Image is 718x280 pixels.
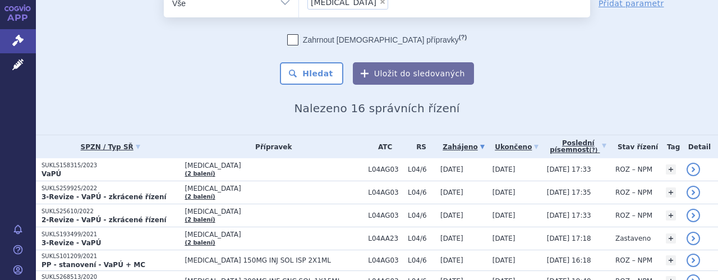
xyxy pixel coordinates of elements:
a: Zahájeno [440,139,487,155]
span: L04/6 [408,189,435,196]
a: Ukončeno [493,139,541,155]
label: Zahrnout [DEMOGRAPHIC_DATA] přípravky [287,34,467,45]
abbr: (?) [459,34,467,41]
a: + [666,233,676,244]
span: [DATE] [440,189,463,196]
span: [DATE] 17:18 [547,235,591,242]
span: [DATE] [493,212,516,219]
span: L04AG03 [368,166,402,173]
span: [DATE] [440,256,463,264]
strong: PP - stanovení - VaPÚ + MC [42,261,145,269]
span: [DATE] 17:35 [547,189,591,196]
a: detail [687,163,700,176]
strong: 3-Revize - VaPÚ - zkrácené řízení [42,193,167,201]
span: [DATE] 17:33 [547,166,591,173]
abbr: (?) [589,147,597,154]
th: Detail [681,135,718,158]
p: SUKLS193499/2021 [42,231,179,238]
th: Stav řízení [610,135,660,158]
strong: 2-Revize - VaPÚ - zkrácené řízení [42,216,167,224]
span: L04/6 [408,235,435,242]
a: detail [687,232,700,245]
span: [DATE] [493,189,516,196]
span: ROZ – NPM [615,189,652,196]
a: + [666,164,676,175]
span: L04AG03 [368,212,402,219]
p: SUKLS101209/2021 [42,253,179,260]
a: Poslednípísemnost(?) [547,135,610,158]
span: Nalezeno 16 správních řízení [294,102,459,115]
span: [MEDICAL_DATA] [185,231,362,238]
span: [DATE] [440,166,463,173]
p: SUKLS25610/2022 [42,208,179,215]
a: detail [687,186,700,199]
span: [DATE] [440,235,463,242]
span: ROZ – NPM [615,256,652,264]
span: L04/6 [408,166,435,173]
strong: 3-Revize - VaPÚ [42,239,101,247]
span: [MEDICAL_DATA] [185,162,362,169]
span: [DATE] [440,212,463,219]
th: ATC [362,135,402,158]
a: + [666,255,676,265]
a: + [666,187,676,198]
a: (2 balení) [185,240,215,246]
p: SUKLS158315/2023 [42,162,179,169]
a: (2 balení) [185,171,215,177]
a: detail [687,254,700,267]
span: [MEDICAL_DATA] 150MG INJ SOL ISP 2X1ML [185,256,362,264]
span: L04AG03 [368,189,402,196]
span: [DATE] [493,166,516,173]
a: + [666,210,676,221]
span: L04AA23 [368,235,402,242]
span: ROZ – NPM [615,166,652,173]
button: Uložit do sledovaných [353,62,474,85]
span: L04/6 [408,212,435,219]
a: (2 balení) [185,217,215,223]
span: [MEDICAL_DATA] [185,208,362,215]
th: Přípravek [179,135,362,158]
a: (2 balení) [185,194,215,200]
span: L04/6 [408,256,435,264]
span: [DATE] [493,256,516,264]
span: ROZ – NPM [615,212,652,219]
span: [DATE] [493,235,516,242]
th: RS [402,135,435,158]
a: SPZN / Typ SŘ [42,139,179,155]
button: Hledat [280,62,343,85]
span: [DATE] 17:33 [547,212,591,219]
span: L04AG03 [368,256,402,264]
span: Zastaveno [615,235,651,242]
p: SUKLS259925/2022 [42,185,179,192]
span: [DATE] 16:18 [547,256,591,264]
strong: VaPÚ [42,170,61,178]
a: detail [687,209,700,222]
span: [MEDICAL_DATA] [185,185,362,192]
th: Tag [660,135,681,158]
